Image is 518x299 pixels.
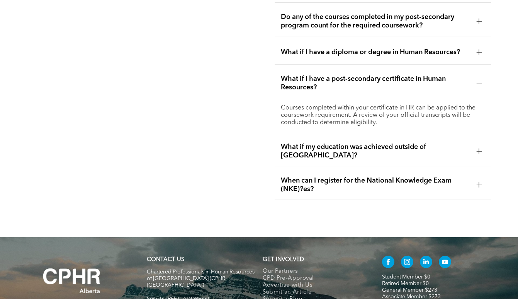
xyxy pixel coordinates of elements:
a: CPD Pre-Approval [263,275,366,282]
a: youtube [439,256,451,270]
a: Advertise with Us [263,282,366,289]
a: Submit an Article [263,289,366,296]
a: Our Partners [263,268,366,275]
a: instagram [401,256,413,270]
span: What if my education was achieved outside of [GEOGRAPHIC_DATA]? [281,143,470,160]
a: facebook [382,256,394,270]
span: When can I register for the National Knowledge Exam (NKE)?es? [281,176,470,193]
a: Retired Member $0 [382,281,429,286]
span: What if I have a diploma or degree in Human Resources? [281,48,470,56]
a: CONTACT US [147,257,184,263]
span: What if I have a post-secondary certificate in Human Resources? [281,75,470,92]
span: Do any of the courses completed in my post-secondary program count for the required coursework? [281,13,470,30]
p: Courses completed within your certificate in HR can be applied to the coursework requirement. A r... [281,104,485,126]
a: General Member $273 [382,287,437,293]
a: linkedin [420,256,432,270]
span: GET INVOLVED [263,257,304,263]
span: Chartered Professionals in Human Resources of [GEOGRAPHIC_DATA] (CPHR [GEOGRAPHIC_DATA]) [147,269,255,288]
a: Student Member $0 [382,274,430,280]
